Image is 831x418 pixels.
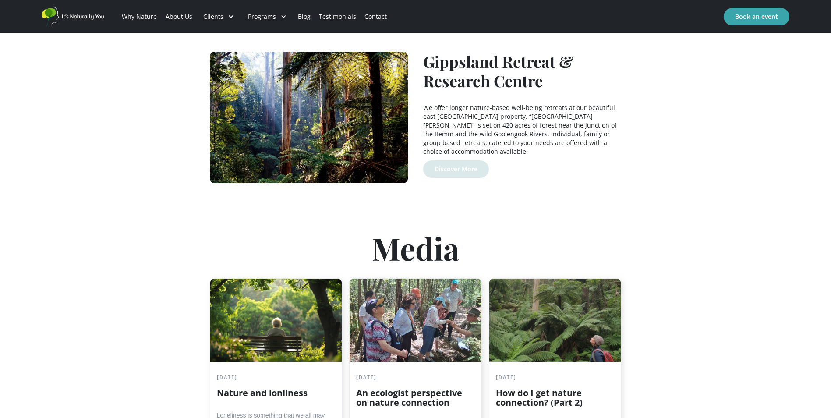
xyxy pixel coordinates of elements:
a: About Us [161,2,196,32]
a: Book an event [724,8,789,25]
div: [DATE] [217,373,331,382]
div: Clients [196,2,241,32]
a: Blog [294,2,315,32]
a: Why Nature [118,2,161,32]
h1: Gippsland Retreat & Research Centre [423,52,622,90]
a: Testimonials [315,2,360,32]
h2: How do I get nature connection? (Part 2) [496,388,610,407]
a: Discover More [423,160,489,178]
p: We offer longer nature-based well-being retreats at our beautiful east [GEOGRAPHIC_DATA] property... [423,103,622,156]
div: Programs [248,12,276,21]
h2: An ecologist perspective on nature connection [356,388,470,407]
div: [DATE] [496,373,610,382]
div: Clients [203,12,223,21]
div: [DATE] [356,373,470,382]
a: home [42,7,107,27]
div: Programs [241,2,294,32]
h1: Media [210,231,622,265]
h2: Nature and lonliness [217,388,331,398]
a: Contact [361,2,391,32]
